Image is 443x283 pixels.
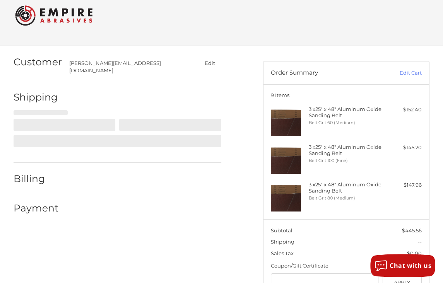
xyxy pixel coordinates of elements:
[271,69,374,77] h3: Order Summary
[14,56,62,68] h2: Customer
[14,173,59,185] h2: Billing
[15,0,92,31] img: Empire Abrasives
[384,144,422,152] div: $145.20
[309,157,382,164] li: Belt Grit 100 (Fine)
[374,69,422,77] a: Edit Cart
[309,106,382,119] h4: 3 x 25" x 48" Aluminum Oxide Sanding Belt
[14,91,59,103] h2: Shipping
[309,119,382,126] li: Belt Grit 60 (Medium)
[309,144,382,157] h4: 3 x 25" x 48" Aluminum Oxide Sanding Belt
[271,239,294,245] span: Shipping
[384,181,422,189] div: $147.96
[370,254,435,277] button: Chat with us
[402,227,422,234] span: $445.56
[199,58,221,69] button: Edit
[271,92,422,98] h3: 9 Items
[271,227,292,234] span: Subtotal
[390,261,431,270] span: Chat with us
[309,181,382,194] h4: 3 x 25" x 48" Aluminum Oxide Sanding Belt
[418,239,422,245] span: --
[309,195,382,201] li: Belt Grit 80 (Medium)
[14,202,59,214] h2: Payment
[271,250,294,256] span: Sales Tax
[407,250,422,256] span: $0.00
[384,106,422,114] div: $152.40
[271,262,422,270] div: Coupon/Gift Certificate
[69,60,184,75] div: [PERSON_NAME][EMAIL_ADDRESS][DOMAIN_NAME]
